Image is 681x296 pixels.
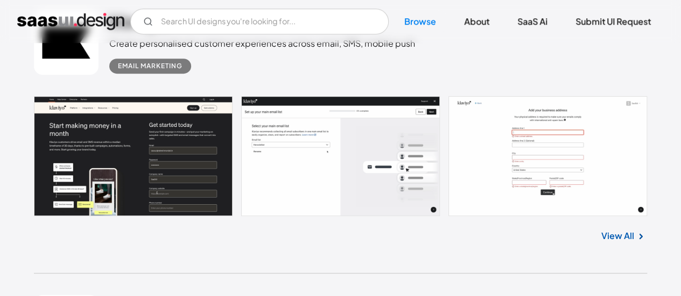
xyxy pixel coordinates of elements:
a: Submit UI Request [563,10,664,33]
a: View All [601,229,634,242]
input: Search UI designs you're looking for... [130,9,389,34]
div: Email Marketing [118,60,182,73]
form: Email Form [130,9,389,34]
a: Browse [391,10,449,33]
a: SaaS Ai [504,10,560,33]
a: home [17,13,124,30]
div: Create personalised customer experiences across email, SMS, mobile push [109,37,415,50]
a: About [451,10,502,33]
